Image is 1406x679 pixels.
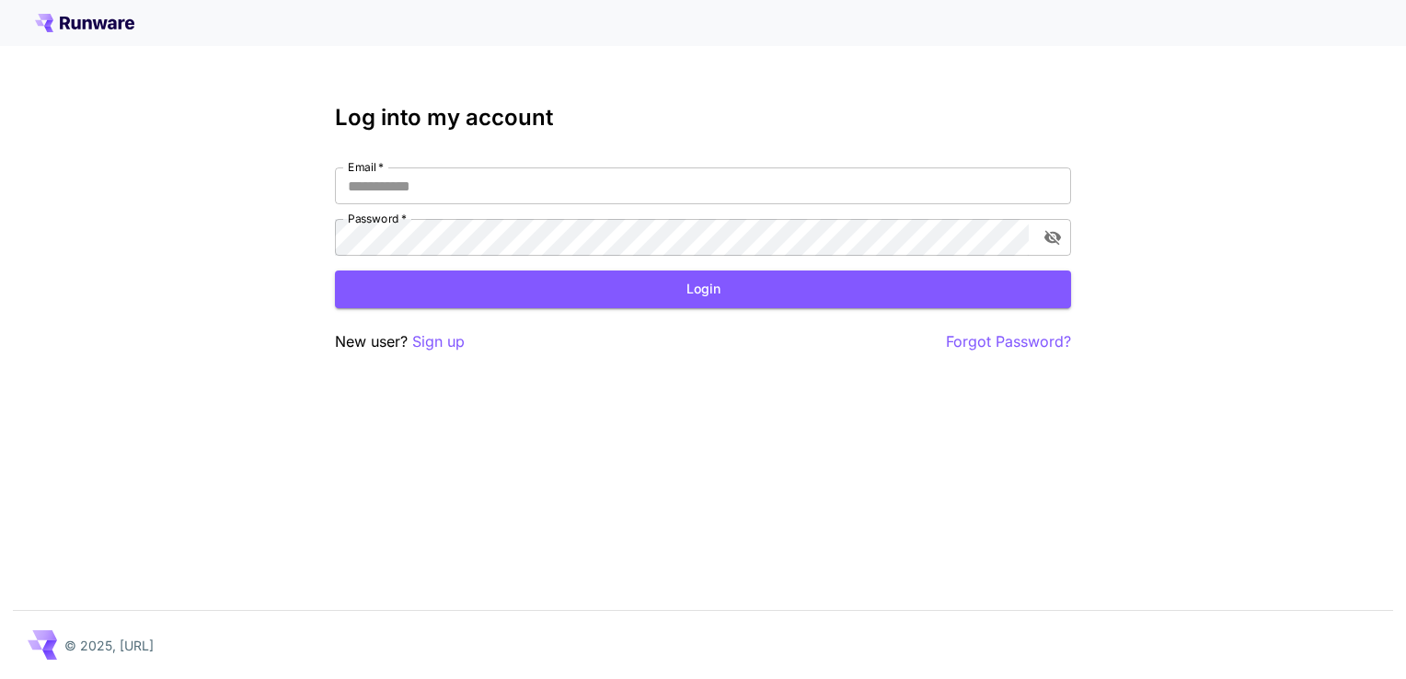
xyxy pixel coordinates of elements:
button: Login [335,270,1071,308]
button: Sign up [412,330,465,353]
p: © 2025, [URL] [64,636,154,655]
p: New user? [335,330,465,353]
h3: Log into my account [335,105,1071,131]
button: toggle password visibility [1036,221,1069,254]
button: Forgot Password? [946,330,1071,353]
label: Email [348,159,384,175]
label: Password [348,211,407,226]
